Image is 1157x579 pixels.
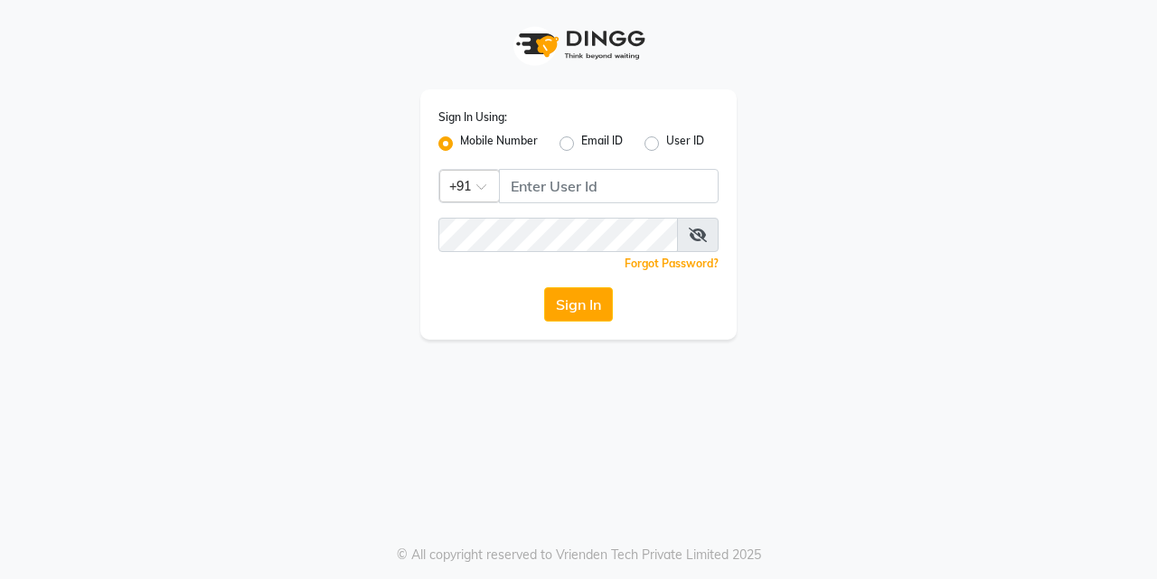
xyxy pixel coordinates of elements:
label: User ID [666,133,704,154]
label: Sign In Using: [438,109,507,126]
input: Username [438,218,678,252]
label: Email ID [581,133,623,154]
img: logo1.svg [506,18,651,71]
a: Forgot Password? [625,257,719,270]
label: Mobile Number [460,133,538,154]
input: Username [499,169,719,203]
button: Sign In [544,287,613,322]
